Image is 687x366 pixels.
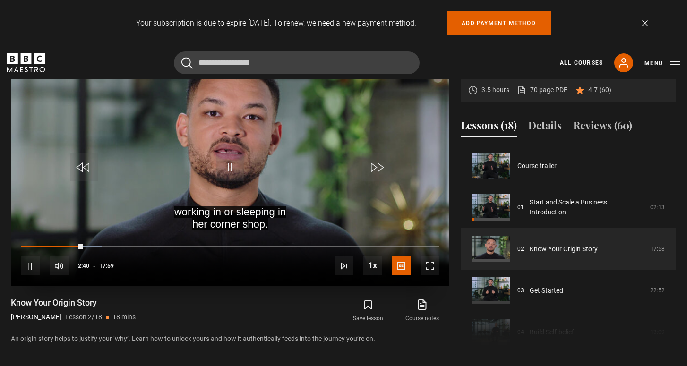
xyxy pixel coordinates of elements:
[560,59,603,67] a: All Courses
[50,256,69,275] button: Mute
[341,297,395,324] button: Save lesson
[174,51,420,74] input: Search
[7,53,45,72] svg: BBC Maestro
[530,197,644,217] a: Start and Scale a Business Introduction
[517,85,567,95] a: 70 page PDF
[65,312,102,322] p: Lesson 2/18
[11,312,61,322] p: [PERSON_NAME]
[78,257,89,274] span: 2:40
[11,334,449,344] p: An origin story helps to justify your ‘why’. Learn how to unlock yours and how it authentically f...
[99,257,114,274] span: 17:59
[528,118,562,137] button: Details
[588,85,611,95] p: 4.7 (60)
[530,244,598,254] a: Know Your Origin Story
[363,256,382,275] button: Playback Rate
[112,312,136,322] p: 18 mins
[136,17,416,29] p: Your subscription is due to expire [DATE]. To renew, we need a new payment method.
[530,286,563,296] a: Get Started
[21,246,439,248] div: Progress Bar
[481,85,509,95] p: 3.5 hours
[335,256,353,275] button: Next Lesson
[181,57,193,69] button: Submit the search query
[517,161,557,171] a: Course trailer
[573,118,632,137] button: Reviews (60)
[395,297,449,324] a: Course notes
[421,256,439,275] button: Fullscreen
[644,59,680,68] button: Toggle navigation
[447,11,551,35] a: Add payment method
[392,256,411,275] button: Captions
[21,256,40,275] button: Pause
[461,118,517,137] button: Lessons (18)
[93,263,95,269] span: -
[11,297,136,308] h1: Know Your Origin Story
[11,39,449,286] video-js: Video Player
